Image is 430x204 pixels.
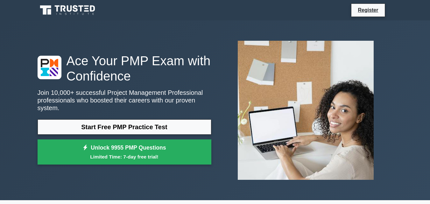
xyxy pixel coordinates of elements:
[38,119,211,135] a: Start Free PMP Practice Test
[354,6,382,14] a: Register
[46,153,203,160] small: Limited Time: 7-day free trial!
[38,89,211,112] p: Join 10,000+ successful Project Management Professional professionals who boosted their careers w...
[38,139,211,165] a: Unlock 9955 PMP QuestionsLimited Time: 7-day free trial!
[38,53,211,84] h1: Ace Your PMP Exam with Confidence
